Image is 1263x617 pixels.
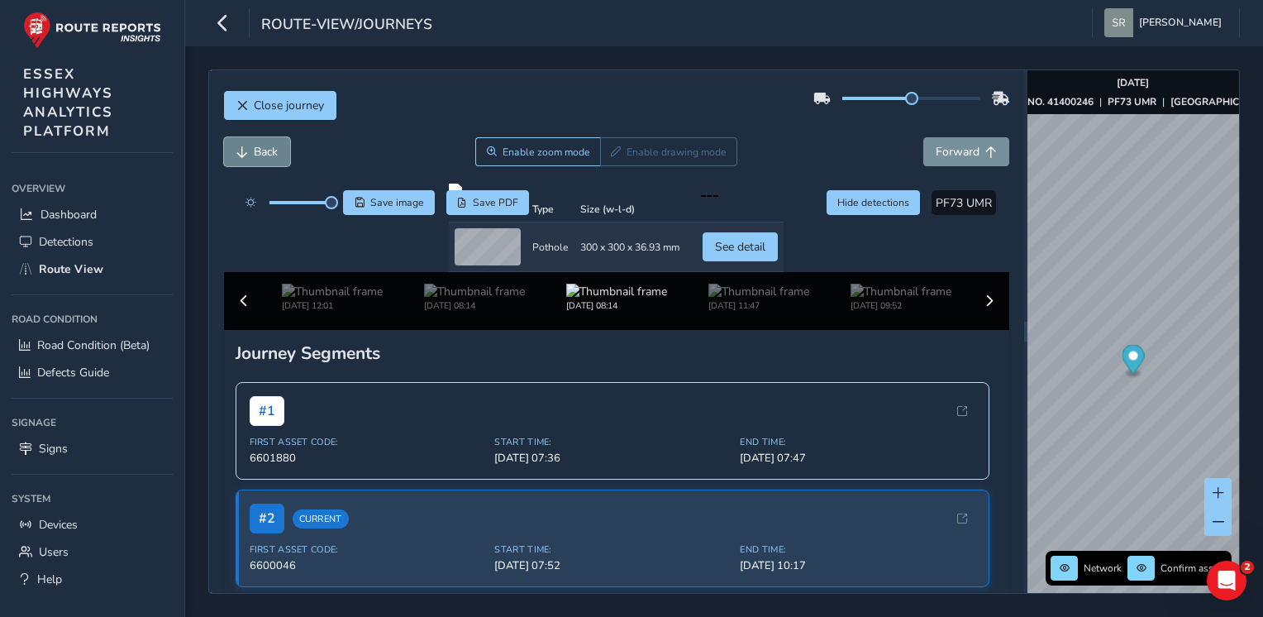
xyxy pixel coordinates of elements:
[282,284,383,299] img: Thumbnail frame
[473,196,518,209] span: Save PDF
[12,511,173,538] a: Devices
[494,436,730,448] span: Start Time:
[250,504,284,533] span: # 2
[424,284,525,299] img: Thumbnail frame
[41,207,97,222] span: Dashboard
[494,558,730,573] span: [DATE] 07:52
[475,137,600,166] button: Zoom
[250,451,485,466] span: 6601880
[494,451,730,466] span: [DATE] 07:36
[12,435,173,462] a: Signs
[503,146,590,159] span: Enable zoom mode
[1207,561,1246,600] iframe: Intercom live chat
[993,95,1094,108] strong: ASSET NO. 41400246
[740,451,975,466] span: [DATE] 07:47
[446,190,530,215] button: PDF
[343,190,435,215] button: Save
[566,284,667,299] img: Thumbnail frame
[837,196,909,209] span: Hide detections
[1104,8,1227,37] button: [PERSON_NAME]
[250,396,284,426] span: # 1
[39,517,78,533] span: Devices
[37,337,150,353] span: Road Condition (Beta)
[12,228,173,256] a: Detections
[293,509,349,529] span: Current
[224,137,290,166] button: Back
[37,572,62,587] span: Help
[370,196,424,209] span: Save image
[12,307,173,332] div: Road Condition
[224,91,336,120] button: Close journey
[39,441,68,457] span: Signs
[37,365,109,380] span: Defects Guide
[527,222,574,272] td: Pothole
[424,299,525,312] div: [DATE] 08:14
[1139,8,1222,37] span: [PERSON_NAME]
[574,222,685,272] td: 300 x 300 x 36.93 mm
[1117,76,1149,89] strong: [DATE]
[851,284,951,299] img: Thumbnail frame
[12,359,173,386] a: Defects Guide
[1241,561,1254,574] span: 2
[740,543,975,556] span: End Time:
[708,284,809,299] img: Thumbnail frame
[566,299,667,312] div: [DATE] 08:14
[12,486,173,511] div: System
[1122,345,1144,379] div: Map marker
[12,201,173,228] a: Dashboard
[23,65,113,141] span: ESSEX HIGHWAYS ANALYTICS PLATFORM
[12,256,173,283] a: Route View
[740,436,975,448] span: End Time:
[12,332,173,359] a: Road Condition (Beta)
[254,98,324,113] span: Close journey
[827,190,921,215] button: Hide detections
[12,176,173,201] div: Overview
[236,342,998,365] div: Journey Segments
[12,566,173,593] a: Help
[703,232,778,261] button: See detail
[254,144,278,160] span: Back
[494,543,730,556] span: Start Time:
[23,12,161,49] img: rr logo
[923,137,1009,166] button: Forward
[250,436,485,448] span: First Asset Code:
[39,261,103,277] span: Route View
[1108,95,1156,108] strong: PF73 UMR
[12,538,173,566] a: Users
[282,299,383,312] div: [DATE] 12:01
[936,144,979,160] span: Forward
[708,299,809,312] div: [DATE] 11:47
[1161,562,1227,575] span: Confirm assets
[1104,8,1133,37] img: diamond-layout
[851,299,951,312] div: [DATE] 09:52
[12,410,173,435] div: Signage
[250,543,485,556] span: First Asset Code:
[740,558,975,573] span: [DATE] 10:17
[936,195,992,211] span: PF73 UMR
[250,558,485,573] span: 6600046
[261,14,432,37] span: route-view/journeys
[715,239,765,255] span: See detail
[1084,562,1122,575] span: Network
[39,234,93,250] span: Detections
[39,544,69,560] span: Users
